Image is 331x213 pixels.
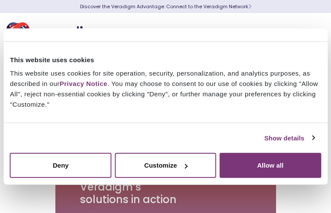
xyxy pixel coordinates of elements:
button: Toggle Navigation Menu [305,22,318,45]
a: Privacy Notice [60,80,107,87]
div: This website uses cookies for site operation, security, personalization, and analytics purposes, ... [10,68,321,110]
span: Learn More [248,3,251,10]
h3: Experience Veradigm’s solutions in action [80,168,177,206]
button: Deny [10,153,112,178]
button: Customize [115,153,216,178]
a: Show details [264,133,315,143]
a: Discover the Veradigm Advantage: Connect to the Veradigm NetworkLearn More [80,3,251,10]
img: Veradigm logo [6,19,110,48]
button: Allow all [219,153,321,178]
div: This website uses cookies [10,54,321,65]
